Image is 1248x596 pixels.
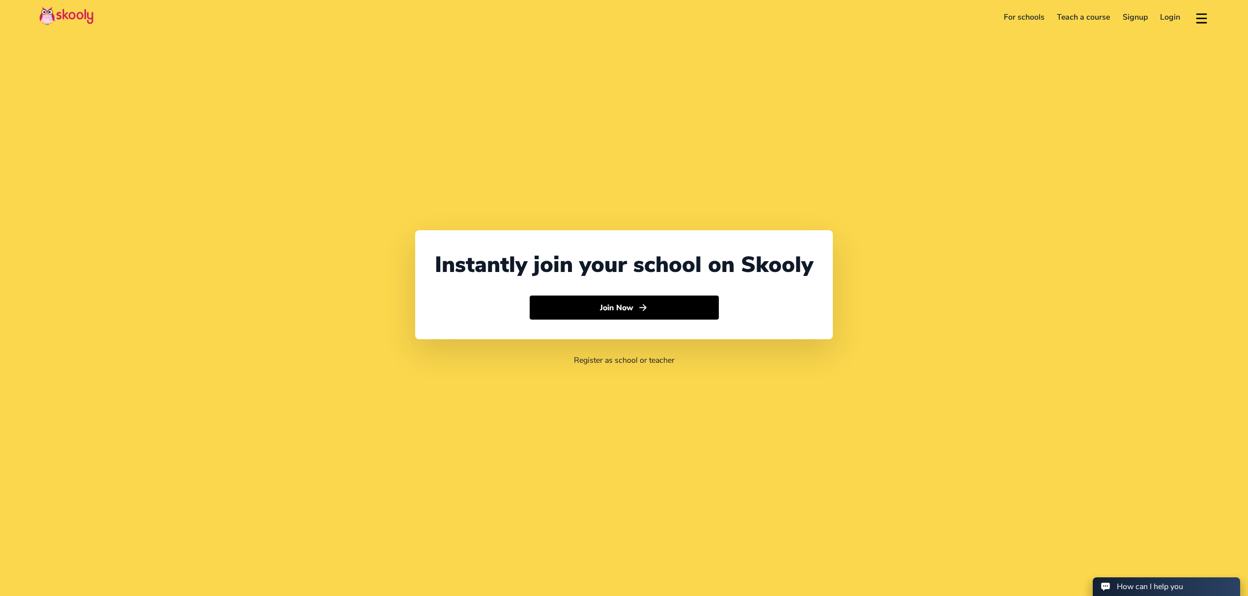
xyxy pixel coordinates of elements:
img: Skooly [39,6,93,26]
a: Teach a course [1050,9,1116,25]
a: For schools [997,9,1051,25]
button: menu outline [1194,9,1209,26]
a: Login [1154,9,1187,25]
ion-icon: arrow forward outline [638,302,648,313]
button: Join Nowarrow forward outline [530,296,719,320]
div: Instantly join your school on Skooly [435,250,813,280]
a: Register as school or teacher [574,355,675,366]
a: Signup [1116,9,1154,25]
